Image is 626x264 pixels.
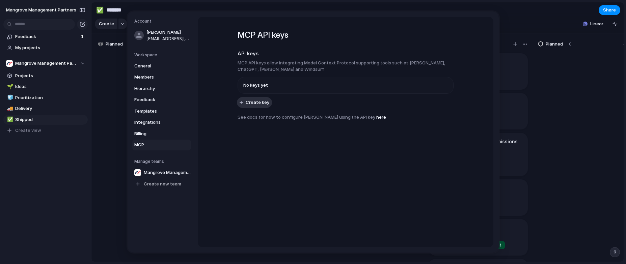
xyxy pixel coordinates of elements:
h3: MCP API keys allow integrating Model Context Protocol supporting tools such as [PERSON_NAME], Cha... [238,60,454,73]
a: [PERSON_NAME][EMAIL_ADDRESS][DOMAIN_NAME] [132,27,191,44]
span: Hierarchy [134,85,178,92]
span: Create new team [144,181,181,187]
h5: Manage teams [134,158,191,165]
span: Templates [134,108,178,115]
a: Billing [132,128,191,139]
h5: Workspace [134,52,191,58]
a: Feedback [132,94,191,105]
a: Mangrove Management Partners [132,167,194,178]
h3: See docs for how to configure [PERSON_NAME] using the API key [238,114,454,121]
span: Members [134,74,178,81]
a: here [376,114,386,120]
h1: MCP API keys [238,29,454,41]
a: MCP [132,140,191,150]
a: Hierarchy [132,83,191,94]
h5: Account [134,18,191,24]
a: Templates [132,106,191,117]
button: Create key [237,97,272,108]
span: Billing [134,130,178,137]
span: [EMAIL_ADDRESS][DOMAIN_NAME] [146,36,190,42]
a: Create new team [132,179,194,189]
a: Integrations [132,117,191,128]
span: [PERSON_NAME] [146,29,190,36]
h2: API keys [238,50,454,58]
span: Mangrove Management Partners [144,169,192,176]
a: Members [132,72,191,83]
span: No keys yet [243,82,268,89]
a: General [132,61,191,71]
span: MCP [134,142,178,148]
span: Create key [246,99,269,106]
span: Feedback [134,96,178,103]
span: General [134,63,178,69]
span: Integrations [134,119,178,126]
